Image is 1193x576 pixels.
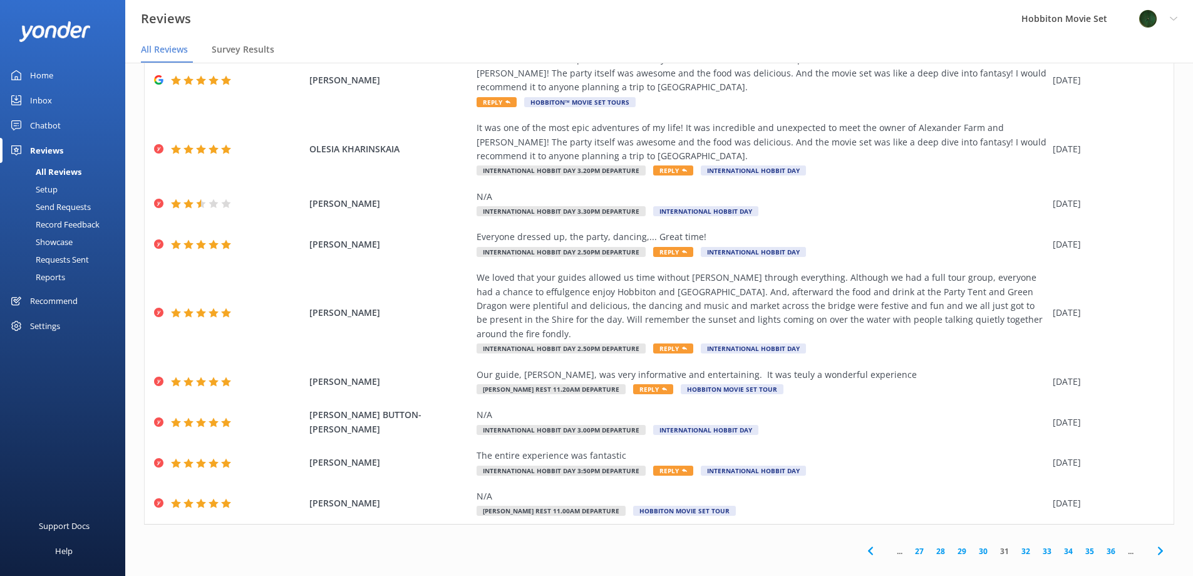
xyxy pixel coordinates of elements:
[477,53,1046,95] div: It was one of the most epic adventures of my life! It was incredible and unexpected to meet the o...
[8,268,65,286] div: Reports
[8,181,125,198] a: Setup
[973,545,994,557] a: 30
[891,545,909,557] span: ...
[1036,545,1058,557] a: 33
[1053,306,1158,320] div: [DATE]
[653,466,693,476] span: Reply
[30,113,61,138] div: Chatbot
[1053,73,1158,87] div: [DATE]
[8,251,125,268] a: Requests Sent
[477,506,626,516] span: [PERSON_NAME] Rest 11.00am Departure
[681,384,783,394] span: Hobbiton Movie Set Tour
[8,216,125,233] a: Record Feedback
[1053,416,1158,429] div: [DATE]
[477,247,646,257] span: International Hobbit Day 2.50pm Departure
[309,142,471,156] span: OLESIA KHARINSKAIA
[1079,545,1100,557] a: 35
[1122,545,1140,557] span: ...
[477,490,1046,503] div: N/A
[1053,375,1158,389] div: [DATE]
[212,43,274,56] span: Survey Results
[8,198,125,216] a: Send Requests
[1053,142,1158,156] div: [DATE]
[30,63,53,88] div: Home
[8,251,89,268] div: Requests Sent
[1139,9,1157,28] img: 34-1625720359.png
[309,197,471,211] span: [PERSON_NAME]
[8,181,58,198] div: Setup
[524,97,636,107] span: Hobbiton™ Movie Set Tours
[477,165,646,175] span: International Hobbit Day 3.20pm Departure
[309,408,471,436] span: [PERSON_NAME] BUTTON-[PERSON_NAME]
[39,513,90,538] div: Support Docs
[19,21,91,42] img: yonder-white-logo.png
[633,384,673,394] span: Reply
[30,88,52,113] div: Inbox
[653,425,758,435] span: International Hobbit Day
[701,466,806,476] span: International Hobbit Day
[55,538,73,563] div: Help
[1100,545,1122,557] a: 36
[653,343,693,353] span: Reply
[8,233,125,251] a: Showcase
[994,545,1015,557] a: 31
[8,233,73,251] div: Showcase
[30,138,63,163] div: Reviews
[8,216,100,233] div: Record Feedback
[701,343,806,353] span: International Hobbit Day
[477,190,1046,204] div: N/A
[309,375,471,389] span: [PERSON_NAME]
[477,230,1046,244] div: Everyone dressed up, the party, dancing,... Great time!
[30,288,78,313] div: Recommend
[477,384,626,394] span: [PERSON_NAME] Rest 11.20am Departure
[477,343,646,353] span: International Hobbit Day 2.50pm Departure
[1058,545,1079,557] a: 34
[30,313,60,338] div: Settings
[477,206,646,216] span: International Hobbit Day 3.30pm Departure
[141,9,191,29] h3: Reviews
[701,165,806,175] span: International Hobbit Day
[477,425,646,435] span: International Hobbit Day 3.00pm Departure
[8,198,91,216] div: Send Requests
[309,306,471,320] span: [PERSON_NAME]
[653,206,758,216] span: International Hobbit Day
[653,247,693,257] span: Reply
[477,368,1046,382] div: Our guide, [PERSON_NAME], was very informative and entertaining. It was teuly a wonderful experience
[701,247,806,257] span: International Hobbit Day
[8,268,125,286] a: Reports
[633,506,736,516] span: Hobbiton Movie Set Tour
[1053,197,1158,211] div: [DATE]
[930,545,951,557] a: 28
[477,466,646,476] span: International Hobbit Day 3:50pm Departure
[477,408,1046,422] div: N/A
[653,165,693,175] span: Reply
[477,121,1046,163] div: It was one of the most epic adventures of my life! It was incredible and unexpected to meet the o...
[1053,238,1158,251] div: [DATE]
[8,163,81,181] div: All Reviews
[1015,545,1036,557] a: 32
[141,43,188,56] span: All Reviews
[309,238,471,251] span: [PERSON_NAME]
[951,545,973,557] a: 29
[8,163,125,181] a: All Reviews
[309,496,471,510] span: [PERSON_NAME]
[1053,496,1158,510] div: [DATE]
[1053,456,1158,469] div: [DATE]
[309,73,471,87] span: [PERSON_NAME]
[477,271,1046,341] div: We loved that your guides allowed us time without [PERSON_NAME] through everything. Although we h...
[477,449,1046,463] div: The entire experience was fantastic
[477,97,517,107] span: Reply
[309,456,471,469] span: [PERSON_NAME]
[909,545,930,557] a: 27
